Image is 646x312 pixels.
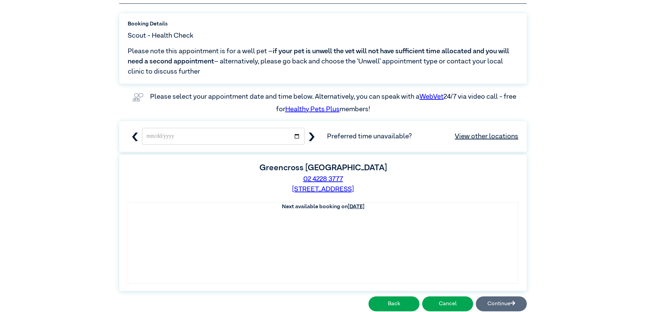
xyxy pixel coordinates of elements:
img: vet [130,91,146,104]
a: 02 4228 3777 [303,176,343,182]
span: Scout - Health Check [128,31,193,41]
label: Greencross [GEOGRAPHIC_DATA] [259,164,387,172]
span: Preferred time unavailable? [327,131,518,141]
u: [DATE] [348,204,364,210]
label: Please select your appointment date and time below. Alternatively, you can speak with a 24/7 via ... [150,93,518,112]
span: if your pet is unwell the vet will not have sufficient time allocated and you will need a second ... [128,48,509,65]
a: WebVet [419,93,444,100]
span: Please note this appointment is for a well pet – – alternatively, please go back and choose the ‘... [128,46,518,77]
a: View other locations [455,131,518,141]
button: Back [369,296,419,311]
a: Healthy Pets Plus [285,106,340,113]
th: Next available booking on [128,203,518,211]
a: [STREET_ADDRESS] [292,186,354,193]
button: Cancel [422,296,473,311]
label: Booking Details [128,20,518,28]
